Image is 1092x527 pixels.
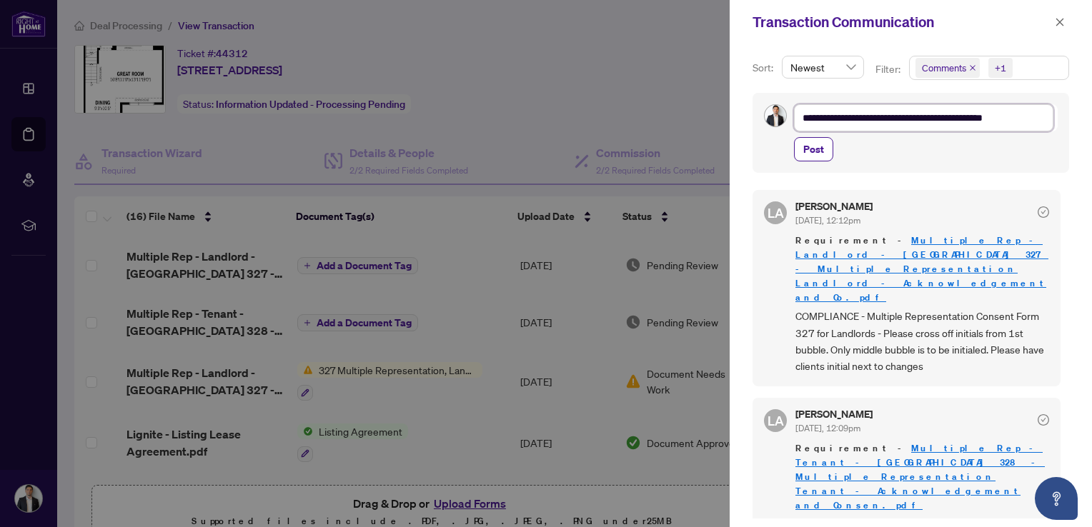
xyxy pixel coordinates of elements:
[795,215,860,226] span: [DATE], 12:12pm
[768,203,784,223] span: LA
[794,137,833,161] button: Post
[768,411,784,431] span: LA
[790,56,855,78] span: Newest
[1038,414,1049,426] span: check-circle
[765,105,786,126] img: Profile Icon
[1035,477,1078,520] button: Open asap
[795,308,1049,375] span: COMPLIANCE - Multiple Representation Consent Form 327 for Landlords - Please cross off initials f...
[1055,17,1065,27] span: close
[915,58,980,78] span: Comments
[795,409,873,419] h5: [PERSON_NAME]
[875,61,903,77] p: Filter:
[803,138,824,161] span: Post
[795,234,1049,305] span: Requirement -
[795,442,1045,511] a: Multiple Rep - Tenant - [GEOGRAPHIC_DATA] 328 - Multiple Representation Tenant - Acknowledgement ...
[995,61,1006,75] div: +1
[795,234,1048,303] a: Multiple Rep - Landlord - [GEOGRAPHIC_DATA] 327 - Multiple Representation Landlord - Acknowledgem...
[753,11,1051,33] div: Transaction Communication
[753,60,776,76] p: Sort:
[969,64,976,71] span: close
[795,441,1049,513] span: Requirement -
[795,423,860,433] span: [DATE], 12:09pm
[922,61,966,75] span: Comments
[1038,206,1049,218] span: check-circle
[795,201,873,211] h5: [PERSON_NAME]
